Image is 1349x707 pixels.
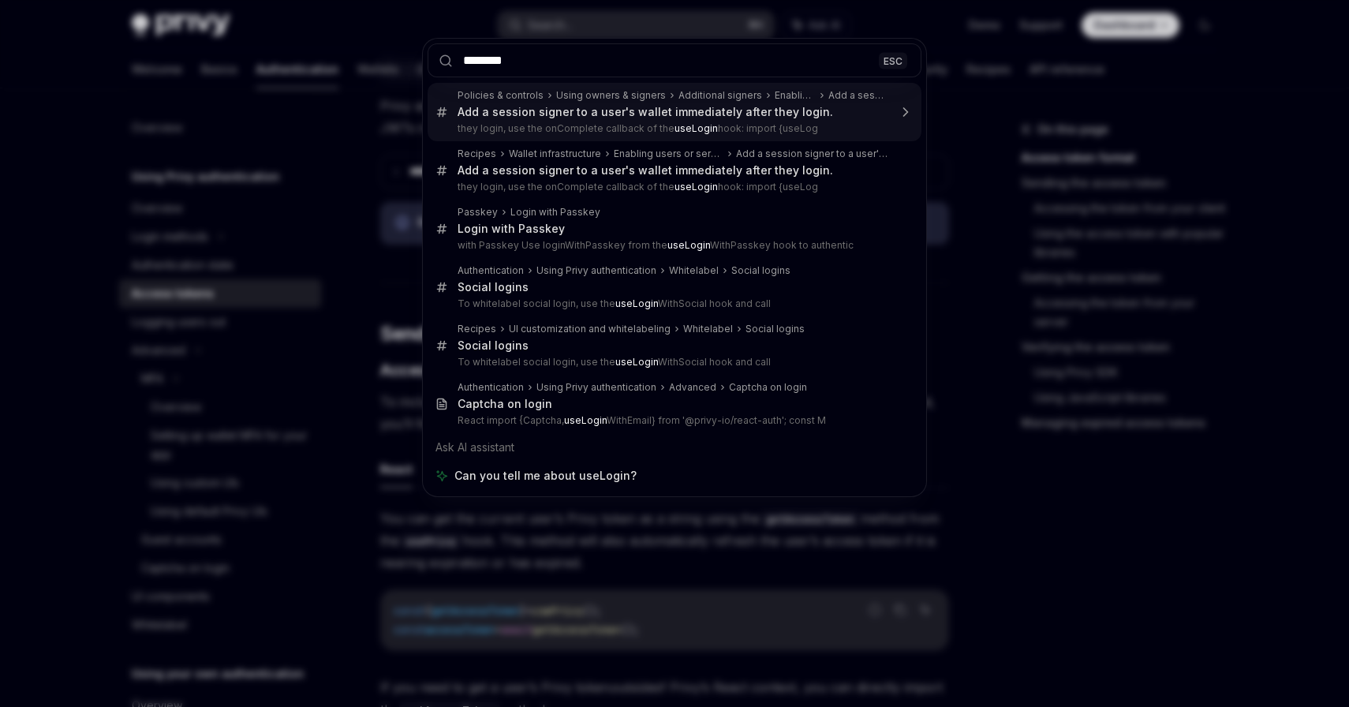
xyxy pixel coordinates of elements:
div: Authentication [458,381,524,394]
div: Social logins [458,339,529,353]
div: Policies & controls [458,89,544,102]
b: useLogin [564,414,607,426]
div: Using Privy authentication [536,381,656,394]
div: Wallet infrastructure [509,148,601,160]
div: Social logins [458,280,529,294]
div: Additional signers [678,89,762,102]
div: Using owners & signers [556,89,666,102]
div: Add a session signer to a user's wallet immediately after they login. [458,163,833,178]
div: Passkey [458,206,498,219]
b: useLogin [615,356,658,368]
p: they login, use the onComplete callback of the hook: import {useLog [458,181,888,193]
div: Advanced [669,381,716,394]
b: useLogin [674,122,718,134]
div: Ask AI assistant [428,433,921,462]
b: useLogin [667,239,710,251]
div: Login with Passkey [510,206,600,219]
div: UI customization and whitelabeling [509,323,671,335]
div: Using Privy authentication [536,264,656,277]
div: Add a session signer to a user's wallet immediately after they login. [828,89,888,102]
p: To whitelabel social login, use the WithSocial hook and call [458,356,888,368]
span: Can you tell me about useLogin? [454,468,637,484]
div: Social logins [731,264,790,277]
div: ESC [879,52,907,69]
div: Enabling users or servers to execute transactions [775,89,816,102]
div: Enabling users or servers to execute transactions [614,148,723,160]
div: Login with Passkey [458,222,565,236]
div: Authentication [458,264,524,277]
b: useLogin [674,181,718,193]
p: To whitelabel social login, use the WithSocial hook and call [458,297,888,310]
div: Add a session signer to a user's wallet immediately after they login. [736,148,888,160]
p: with Passkey Use loginWithPasskey from the WithPasskey hook to authentic [458,239,888,252]
b: useLogin [615,297,658,309]
div: Recipes [458,323,496,335]
div: Captcha on login [458,397,552,411]
p: React import {Captcha, WithEmail} from '@privy-io/react-auth'; const M [458,414,888,427]
div: Add a session signer to a user's wallet immediately after they login. [458,105,833,119]
div: Whitelabel [683,323,733,335]
div: Recipes [458,148,496,160]
div: Whitelabel [669,264,719,277]
p: they login, use the onComplete callback of the hook: import {useLog [458,122,888,135]
div: Captcha on login [729,381,807,394]
div: Social logins [745,323,805,335]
